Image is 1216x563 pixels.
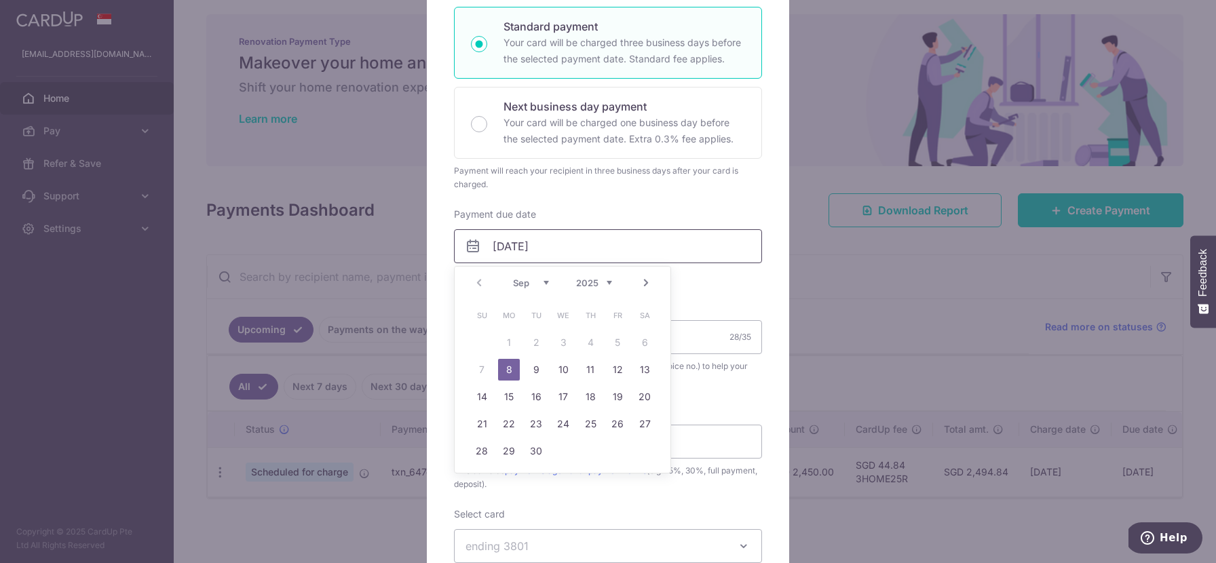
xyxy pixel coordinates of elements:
a: 20 [634,386,655,408]
a: 27 [634,413,655,435]
a: 22 [498,413,520,435]
span: Sunday [471,305,493,326]
span: This could be (e.g. 15%, 30%, full payment, deposit). [454,464,762,491]
label: Select card [454,507,505,521]
span: Monday [498,305,520,326]
span: Saturday [634,305,655,326]
a: 9 [525,359,547,381]
a: 15 [498,386,520,408]
a: 28 [471,440,493,462]
a: 12 [607,359,628,381]
a: 11 [579,359,601,381]
a: 29 [498,440,520,462]
a: 24 [552,413,574,435]
button: Feedback - Show survey [1190,235,1216,328]
span: Feedback [1197,249,1209,296]
a: 10 [552,359,574,381]
span: ending 3801 [465,539,529,553]
a: 18 [579,386,601,408]
a: 17 [552,386,574,408]
a: 26 [607,413,628,435]
span: Tuesday [525,305,547,326]
p: Next business day payment [503,98,745,115]
p: Your card will be charged one business day before the selected payment date. Extra 0.3% fee applies. [503,115,745,147]
div: 28/35 [729,330,751,344]
a: 8 [498,359,520,381]
div: Payment will reach your recipient in three business days after your card is charged. [454,164,762,191]
button: ending 3801 [454,529,762,563]
a: 23 [525,413,547,435]
span: Wednesday [552,305,574,326]
input: DD / MM / YYYY [454,229,762,263]
span: Thursday [579,305,601,326]
a: 14 [471,386,493,408]
a: 21 [471,413,493,435]
iframe: Opens a widget where you can find more information [1128,522,1202,556]
a: 30 [525,440,547,462]
a: Next [638,275,654,291]
a: 25 [579,413,601,435]
label: Payment due date [454,208,536,221]
p: Standard payment [503,18,745,35]
a: 13 [634,359,655,381]
a: 16 [525,386,547,408]
a: 19 [607,386,628,408]
p: Your card will be charged three business days before the selected payment date. Standard fee appl... [503,35,745,67]
span: Friday [607,305,628,326]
